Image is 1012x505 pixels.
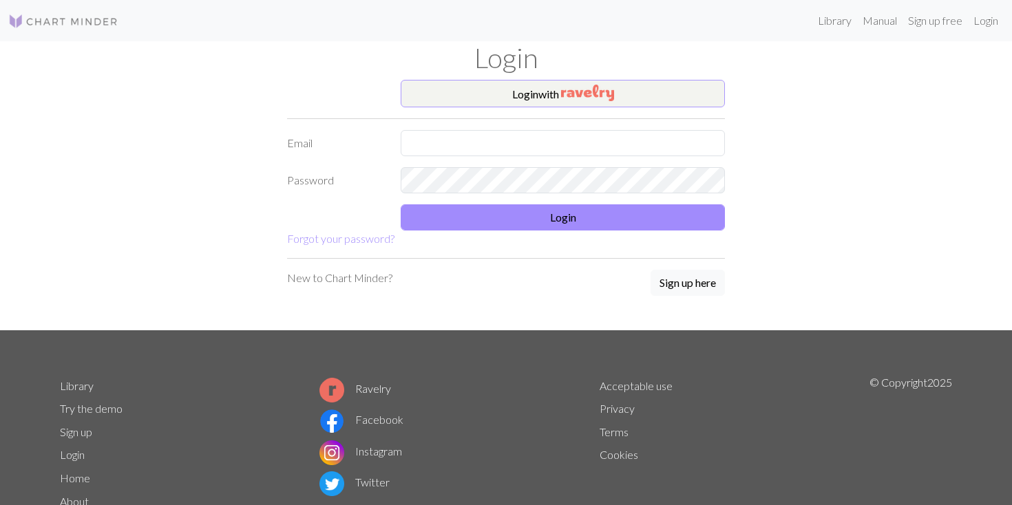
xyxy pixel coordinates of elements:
a: Ravelry [319,382,391,395]
a: Twitter [319,475,390,488]
a: Login [968,7,1004,34]
a: Cookies [600,448,638,461]
a: Sign up free [903,7,968,34]
a: Library [60,379,94,392]
img: Ravelry logo [319,378,344,402]
a: Login [60,448,85,461]
a: Home [60,471,90,484]
a: Manual [857,7,903,34]
a: Facebook [319,413,403,426]
button: Sign up here [651,270,725,296]
button: Login [401,204,725,230]
a: Terms [600,425,629,438]
a: Acceptable use [600,379,673,392]
a: Forgot your password? [287,232,394,245]
img: Logo [8,13,118,30]
img: Facebook logo [319,409,344,433]
h1: Login [52,41,960,74]
a: Instagram [319,444,402,458]
img: Twitter logo [319,471,344,496]
label: Password [279,167,392,193]
label: Email [279,130,392,156]
p: New to Chart Minder? [287,270,392,286]
img: Ravelry [561,85,614,101]
a: Privacy [600,402,635,415]
button: Loginwith [401,80,725,107]
img: Instagram logo [319,440,344,465]
a: Try the demo [60,402,123,415]
a: Sign up [60,425,92,438]
a: Library [812,7,857,34]
a: Sign up here [651,270,725,297]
